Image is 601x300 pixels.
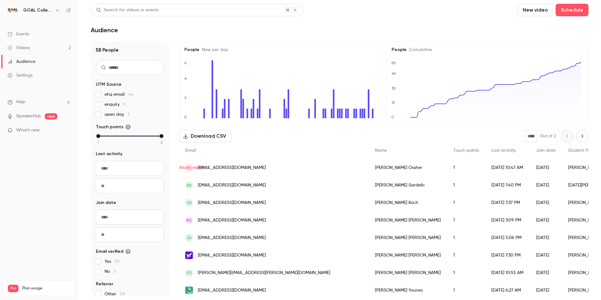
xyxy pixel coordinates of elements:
[530,176,562,194] div: [DATE]
[198,200,266,206] span: [EMAIL_ADDRESS][DOMAIN_NAME]
[530,264,562,282] div: [DATE]
[63,128,71,133] iframe: Noticeable Trigger
[174,165,204,170] span: [PERSON_NAME]
[96,81,121,88] span: UTM Source
[198,182,266,189] span: [EMAIL_ADDRESS][DOMAIN_NAME]
[540,133,556,139] p: Out of 2
[187,217,192,223] span: BC
[369,282,447,299] div: [PERSON_NAME] Younes
[96,151,122,157] span: Last activity
[530,194,562,211] div: [DATE]
[391,61,396,65] text: 60
[198,165,266,171] span: [EMAIL_ADDRESS][DOMAIN_NAME]
[8,285,18,292] span: Pro
[447,229,485,247] div: 1
[530,159,562,176] div: [DATE]
[186,270,192,276] span: CC
[114,269,116,274] span: 3
[105,91,133,98] span: ehq email
[576,130,588,142] button: Next page
[184,95,187,100] text: 2
[96,124,131,130] span: Touch points
[447,264,485,282] div: 1
[530,211,562,229] div: [DATE]
[23,7,53,13] h6: GOAL College
[536,148,556,153] span: Join date
[369,264,447,282] div: [PERSON_NAME] [PERSON_NAME]
[185,148,196,153] span: Email
[105,111,129,118] span: open day
[485,282,530,299] div: [DATE] 6:27 AM
[105,258,120,265] span: Yes
[98,140,99,145] span: 1
[369,247,447,264] div: [PERSON_NAME] [PERSON_NAME]
[369,176,447,194] div: [PERSON_NAME] Sardelic
[198,252,266,259] span: [EMAIL_ADDRESS][DOMAIN_NAME]
[187,200,192,206] span: CK
[447,247,485,264] div: 1
[198,287,266,294] span: [EMAIL_ADDRESS][DOMAIN_NAME]
[96,248,131,255] span: Email verified
[128,92,133,97] span: 44
[491,148,516,153] span: Last activity
[187,235,192,241] span: JD
[96,227,164,242] input: To
[105,101,126,108] span: enquiry
[22,286,70,291] span: Plan usage
[199,48,228,52] span: New per day
[485,211,530,229] div: [DATE] 3:09 PM
[447,159,485,176] div: 1
[160,134,163,138] div: max
[91,26,118,34] h1: Audience
[184,61,187,65] text: 6
[485,264,530,282] div: [DATE] 10:55 AM
[8,5,18,15] img: GOAL College
[184,76,187,81] text: 4
[96,178,164,193] input: To
[485,247,530,264] div: [DATE] 7:30 PM
[184,115,187,119] text: 0
[185,252,193,259] img: yahoo.com.au
[8,72,33,79] div: Settings
[369,194,447,211] div: [PERSON_NAME] Koch
[96,161,164,176] input: From
[16,113,41,119] a: SpeakerHub
[198,235,266,241] span: [EMAIL_ADDRESS][DOMAIN_NAME]
[96,200,116,206] span: Join date
[392,47,583,53] h5: People
[375,148,387,153] span: Name
[185,287,193,294] img: bigpond.com
[96,46,164,54] h1: 58 People
[447,176,485,194] div: 1
[184,47,376,53] h5: People
[96,134,100,138] div: min
[96,281,113,287] span: Referrer
[8,31,29,37] div: Events
[517,4,553,16] button: New video
[530,229,562,247] div: [DATE]
[16,99,25,105] span: Help
[530,282,562,299] div: [DATE]
[16,127,40,134] span: What's new
[45,113,57,119] span: new
[530,247,562,264] div: [DATE]
[391,100,395,105] text: 15
[198,217,266,224] span: [EMAIL_ADDRESS][DOMAIN_NAME]
[485,194,530,211] div: [DATE] 7:37 PM
[96,210,164,225] input: From
[407,48,432,52] span: Cumulative
[96,7,159,13] div: Search for videos or events
[392,71,396,76] text: 45
[447,211,485,229] div: 1
[105,291,125,297] span: Other
[128,112,129,117] span: 1
[187,182,192,188] span: SS
[369,159,447,176] div: [PERSON_NAME] Ossher
[198,270,330,276] span: [PERSON_NAME][EMAIL_ADDRESS][PERSON_NAME][DOMAIN_NAME]
[8,58,35,65] div: Audience
[8,99,71,105] li: help-dropdown-opener
[447,194,485,211] div: 1
[391,115,394,119] text: 0
[120,292,125,296] span: 58
[447,282,485,299] div: 1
